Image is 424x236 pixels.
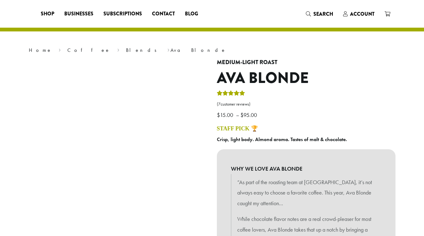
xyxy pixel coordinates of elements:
[236,111,239,118] span: –
[350,10,374,18] span: Account
[64,10,93,18] span: Businesses
[217,111,235,118] bdi: 15.00
[103,10,142,18] span: Subscriptions
[117,44,119,54] span: ›
[217,59,395,66] h4: Medium-Light Roast
[36,9,59,19] a: Shop
[217,101,395,107] a: (7customer reviews)
[29,47,52,53] a: Home
[237,177,375,209] p: “As part of the roasting team at [GEOGRAPHIC_DATA], it’s not always easy to choose a favorite cof...
[29,47,395,54] nav: Breadcrumb
[218,102,221,107] span: 7
[217,111,220,118] span: $
[313,10,333,18] span: Search
[126,47,161,53] a: Blends
[217,90,245,99] div: Rated 5.00 out of 5
[41,10,54,18] span: Shop
[240,111,259,118] bdi: 95.00
[217,125,258,132] a: STAFF PICK 🏆
[185,10,198,18] span: Blog
[301,9,338,19] a: Search
[152,10,175,18] span: Contact
[67,47,110,53] a: Coffee
[217,136,347,143] b: Crisp, light body. Almond aroma. Tastes of malt & chocolate.
[167,44,170,54] span: ›
[240,111,243,118] span: $
[231,163,381,174] b: WHY WE LOVE AVA BLONDE
[59,44,61,54] span: ›
[217,69,395,87] h1: Ava Blonde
